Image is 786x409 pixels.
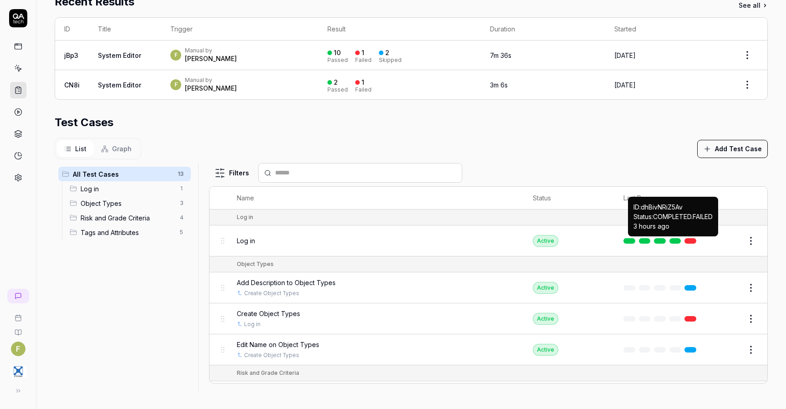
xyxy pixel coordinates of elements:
tr: Edit Name on Object TypesCreate Object TypesActive [209,334,767,365]
p: ID: dhBivNRiZ5Av Status: COMPLETED . FAILED [633,202,713,231]
div: 10 [334,49,341,57]
span: 13 [174,169,187,179]
a: System Editor [98,81,141,89]
span: Tags and Attributes [81,228,174,237]
div: Passed [327,57,348,63]
h2: Test Cases [55,114,113,131]
span: 1 [176,183,187,194]
div: 1 [362,78,364,87]
time: [DATE] [614,81,636,89]
div: Drag to reorderObject Types3 [66,196,191,210]
button: Filters [209,164,255,182]
span: List [75,144,87,153]
button: Graph [94,140,139,157]
th: Result [318,18,481,41]
div: Active [533,282,558,294]
th: Name [228,187,524,210]
div: [PERSON_NAME] [185,84,237,93]
time: 7m 36s [490,51,511,59]
button: 4C Strategies Logo [4,356,32,382]
div: Object Types [237,260,274,268]
th: ID [55,18,89,41]
div: Drag to reorderLog in1 [66,181,191,196]
div: [PERSON_NAME] [185,54,237,63]
span: Object Types [81,199,174,208]
a: Documentation [4,322,32,336]
th: Started [605,18,727,41]
div: Skipped [379,57,402,63]
tr: Log inActive [209,225,767,256]
time: 3 hours ago [633,222,669,230]
div: Active [533,344,558,356]
th: Duration [481,18,605,41]
th: Title [89,18,161,41]
div: Manual by [185,47,237,54]
a: CN8i [64,81,80,89]
tr: Create Object TypesLog inActive [209,303,767,334]
button: List [57,140,94,157]
time: [DATE] [614,51,636,59]
div: Drag to reorderTags and Attributes5 [66,225,191,240]
div: Drag to reorderRisk and Grade Criteria4 [66,210,191,225]
button: Add Test Case [697,140,768,158]
div: 2 [385,49,389,57]
a: Create Object Types [244,289,299,297]
span: Edit Name on Object Types [237,340,319,349]
span: Add Description to Object Types [237,278,336,287]
span: Log in [237,236,255,245]
a: System Editor [98,51,141,59]
span: All Test Cases [73,169,172,179]
a: New conversation [7,289,29,303]
tr: Add Description to Object TypesCreate Object TypesActive [209,272,767,303]
div: Manual by [185,77,237,84]
th: Trigger [161,18,318,41]
div: Passed [327,87,348,92]
span: Create Object Types [237,309,300,318]
a: Book a call with us [4,307,32,322]
img: 4C Strategies Logo [10,363,26,380]
a: See all [739,0,768,10]
a: jBp3 [64,51,78,59]
a: Create Object Types [244,351,299,359]
th: Last Run [614,187,709,210]
span: Graph [112,144,132,153]
time: 3m 6s [490,81,508,89]
button: F [11,342,26,356]
div: Active [533,235,558,247]
span: Log in [81,184,174,194]
span: 3 [176,198,187,209]
span: F [170,79,181,90]
div: 2 [334,78,338,87]
span: 4 [176,212,187,223]
div: Active [533,313,558,325]
span: F [170,50,181,61]
div: 1 [362,49,364,57]
a: Log in [244,320,260,328]
div: Failed [355,57,372,63]
span: 5 [176,227,187,238]
div: Failed [355,87,372,92]
div: Risk and Grade Criteria [237,369,299,377]
th: Status [524,187,614,210]
span: Risk and Grade Criteria [81,213,174,223]
div: Log in [237,213,253,221]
